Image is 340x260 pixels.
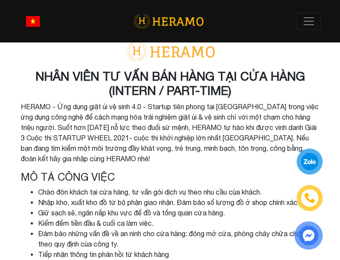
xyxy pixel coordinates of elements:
h4: Mô tả công việc [21,171,320,183]
img: vn-flag.png [26,16,40,27]
img: phone-icon [305,193,315,203]
h3: NHÂN VIÊN TƯ VẤN BÁN HÀNG TẠI CỬA HÀNG (INTERN / PART-TIME) [21,69,320,98]
a: phone-icon [298,186,321,210]
p: HERAMO - Ứng dụng giặt ủi vệ sinh 4.0 - Startup tiên phong tại [GEOGRAPHIC_DATA] trong việc ứng d... [21,101,320,164]
img: logo [133,13,204,30]
li: Chào đón khách tại cửa hàng, tư vấn gói dịch vụ theo nhu cầu của khách. [38,187,320,197]
li: Tiếp nhận thông tin phản hồi từ khách hàng [38,249,320,260]
li: Nhập kho, xuất kho đồ từ bộ phận giao nhận. Đảm bảo số lượng đồ ở shop chính xác. [38,197,320,208]
img: logo-with-text.png [123,41,218,62]
li: Kiểm đếm tiền đầu & cuối ca làm việc. [38,218,320,228]
li: Giữ sạch sẽ, ngăn nắp khu vực để đồ và tổng quan cửa hàng. [38,208,320,218]
li: Đảm bảo những vấn đề về an ninh cho cửa hàng: đóng mở cửa, phòng cháy chữa cháy,... theo quy định... [38,228,320,249]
